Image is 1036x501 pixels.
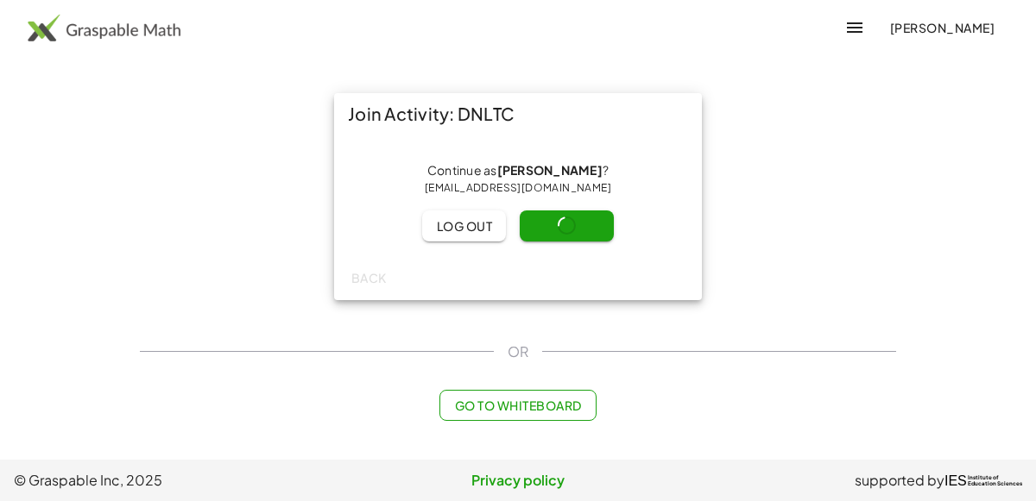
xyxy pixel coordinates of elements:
[944,473,967,489] span: IES
[350,470,685,491] a: Privacy policy
[889,20,995,35] span: [PERSON_NAME]
[944,470,1022,491] a: IESInstitute ofEducation Sciences
[348,162,688,197] div: Continue as ?
[497,162,603,178] strong: [PERSON_NAME]
[14,470,350,491] span: © Graspable Inc, 2025
[436,218,492,234] span: Log out
[508,341,528,362] span: OR
[875,12,1008,43] button: [PERSON_NAME]
[968,475,1022,487] span: Institute of Education Sciences
[454,398,581,413] span: Go to Whiteboard
[439,390,596,421] button: Go to Whiteboard
[855,470,944,491] span: supported by
[334,93,702,135] div: Join Activity: DNLTC
[422,210,506,241] button: Log out
[348,179,688,197] div: [EMAIL_ADDRESS][DOMAIN_NAME]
